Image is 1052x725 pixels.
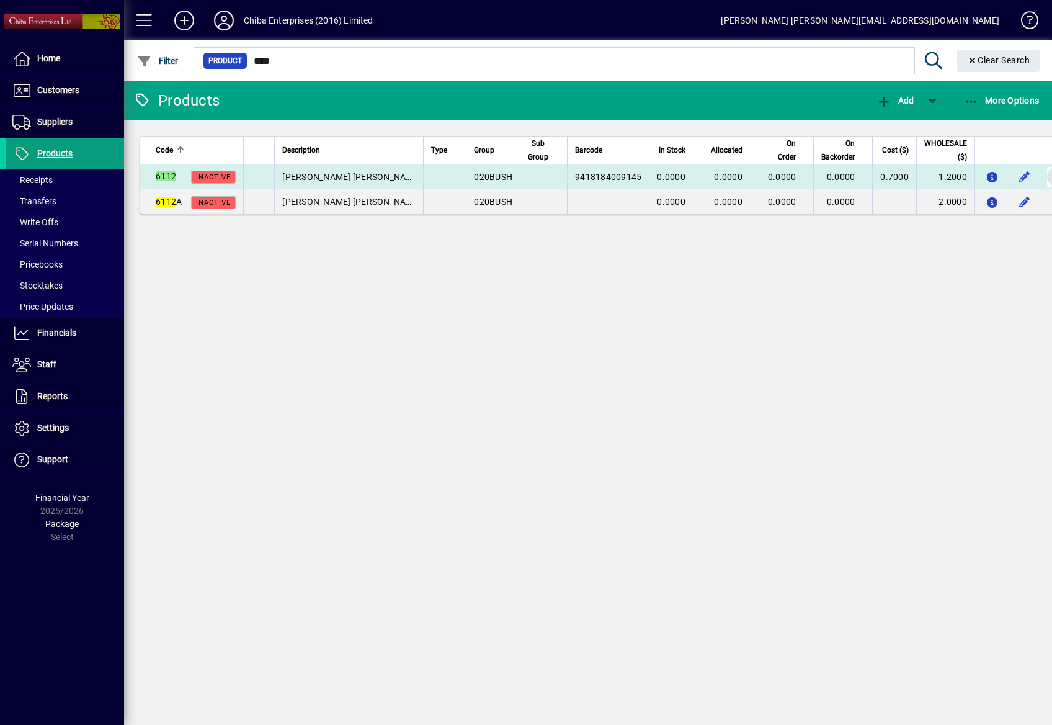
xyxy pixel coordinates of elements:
div: On Order [768,137,808,164]
a: Support [6,444,124,475]
span: [PERSON_NAME] [PERSON_NAME] [282,172,421,182]
a: Serial Numbers [6,233,124,254]
em: 6112 [156,197,176,207]
span: Write Offs [12,217,58,227]
button: More Options [961,89,1043,112]
span: Barcode [575,143,602,157]
span: 0.0000 [827,197,855,207]
span: Products [37,148,73,158]
button: Filter [134,50,182,72]
a: Receipts [6,169,124,191]
span: Settings [37,423,69,433]
span: On Backorder [821,137,855,164]
span: Allocated [711,143,742,157]
span: Pricebooks [12,259,63,269]
span: Group [474,143,494,157]
div: Description [282,143,416,157]
span: On Order [768,137,796,164]
a: Reports [6,381,124,412]
span: Sub Group [528,137,548,164]
span: Add [876,96,914,106]
td: 1.2000 [916,164,974,189]
span: A [156,197,182,207]
span: Serial Numbers [12,238,78,248]
span: 0.0000 [714,197,742,207]
span: Home [37,53,60,63]
span: Staff [37,359,56,369]
span: Receipts [12,175,53,185]
td: 2.0000 [916,189,974,214]
button: Edit [1015,167,1035,187]
a: Knowledge Base [1012,2,1036,43]
span: 020BUSH [474,197,512,207]
span: Stocktakes [12,281,63,290]
div: In Stock [657,143,697,157]
span: Description [282,143,320,157]
em: 6112 [156,171,176,181]
span: Customers [37,85,79,95]
span: Clear Search [967,55,1030,65]
span: Inactive [196,199,231,207]
a: Price Updates [6,296,124,317]
a: Write Offs [6,212,124,233]
button: Profile [204,9,244,32]
a: Suppliers [6,107,124,138]
span: Price Updates [12,302,73,312]
span: 0.0000 [827,172,855,182]
span: WHOLESALE ($) [924,137,967,164]
button: Add [873,89,917,112]
span: Code [156,143,173,157]
a: Settings [6,413,124,444]
div: Products [133,91,220,110]
span: [PERSON_NAME] [PERSON_NAME] [282,197,421,207]
a: Stocktakes [6,275,124,296]
span: Filter [137,56,179,66]
span: In Stock [659,143,685,157]
span: 020BUSH [474,172,512,182]
span: 0.0000 [768,197,796,207]
span: More Options [964,96,1040,106]
button: Add [164,9,204,32]
div: Code [156,143,236,157]
span: Product [208,55,242,67]
a: Financials [6,318,124,349]
span: Inactive [196,173,231,181]
div: Chiba Enterprises (2016) Limited [244,11,373,30]
span: Reports [37,391,68,401]
span: Support [37,454,68,464]
span: Suppliers [37,117,73,127]
div: Type [431,143,458,157]
div: Barcode [575,143,641,157]
a: Staff [6,349,124,381]
td: 0.7000 [872,164,916,189]
div: Group [474,143,512,157]
span: 0.0000 [657,172,685,182]
span: 0.0000 [768,172,796,182]
span: Financial Year [35,493,89,503]
span: Package [45,519,79,529]
span: 0.0000 [657,197,685,207]
span: 0.0000 [714,172,742,182]
span: Type [431,143,447,157]
a: Pricebooks [6,254,124,275]
div: On Backorder [821,137,866,164]
span: Cost ($) [882,143,909,157]
span: Financials [37,328,76,338]
button: Edit [1015,192,1035,212]
button: Clear [957,50,1040,72]
div: [PERSON_NAME] [PERSON_NAME][EMAIL_ADDRESS][DOMAIN_NAME] [721,11,999,30]
div: Allocated [711,143,754,157]
span: 9418184009145 [575,172,641,182]
span: Transfers [12,196,56,206]
a: Customers [6,75,124,106]
div: Sub Group [528,137,559,164]
a: Home [6,43,124,74]
a: Transfers [6,191,124,212]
